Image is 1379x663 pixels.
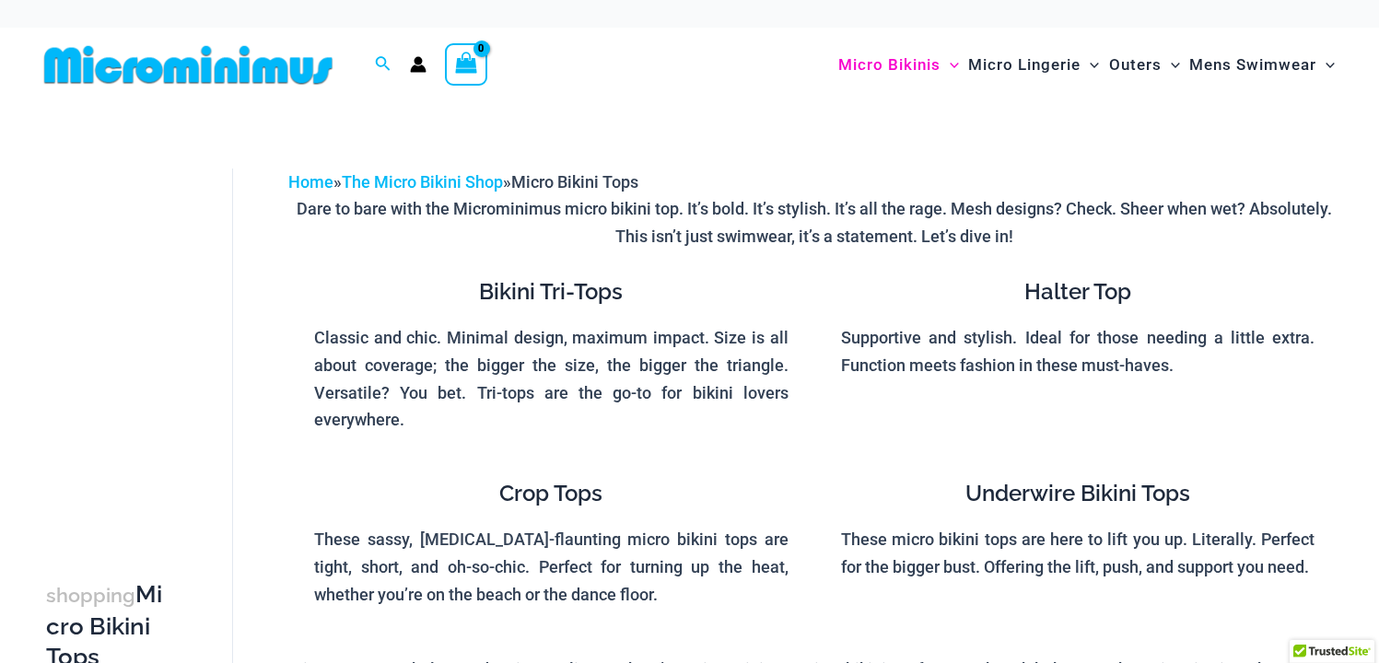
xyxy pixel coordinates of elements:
iframe: TrustedSite Certified [46,154,212,522]
p: Supportive and stylish. Ideal for those needing a little extra. Function meets fashion in these m... [841,324,1315,378]
h4: Halter Top [841,279,1315,306]
a: View Shopping Cart, empty [445,43,487,86]
span: Menu Toggle [1316,41,1335,88]
h4: Bikini Tri-Tops [314,279,789,306]
img: MM SHOP LOGO FLAT [37,44,340,86]
span: Micro Bikini Tops [511,172,638,192]
a: The Micro Bikini Shop [342,172,503,192]
h4: Crop Tops [314,481,789,507]
span: Menu Toggle [941,41,959,88]
span: Micro Lingerie [968,41,1081,88]
span: shopping [46,584,135,607]
a: Account icon link [410,56,427,73]
p: Dare to bare with the Microminimus micro bikini top. It’s bold. It’s stylish. It’s all the rage. ... [288,195,1341,250]
a: Search icon link [375,53,391,76]
nav: Site Navigation [831,34,1342,96]
span: Mens Swimwear [1189,41,1316,88]
h4: Underwire Bikini Tops [841,481,1315,507]
span: Menu Toggle [1162,41,1180,88]
a: Home [288,172,333,192]
p: These sassy, [MEDICAL_DATA]-flaunting micro bikini tops are tight, short, and oh-so-chic. Perfect... [314,526,789,608]
a: Mens SwimwearMenu ToggleMenu Toggle [1185,37,1339,93]
span: Outers [1109,41,1162,88]
a: Micro LingerieMenu ToggleMenu Toggle [964,37,1104,93]
p: These micro bikini tops are here to lift you up. Literally. Perfect for the bigger bust. Offering... [841,526,1315,580]
span: Menu Toggle [1081,41,1099,88]
a: Micro BikinisMenu ToggleMenu Toggle [834,37,964,93]
span: » » [288,172,638,192]
span: Micro Bikinis [838,41,941,88]
p: Classic and chic. Minimal design, maximum impact. Size is all about coverage; the bigger the size... [314,324,789,434]
a: OutersMenu ToggleMenu Toggle [1104,37,1185,93]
